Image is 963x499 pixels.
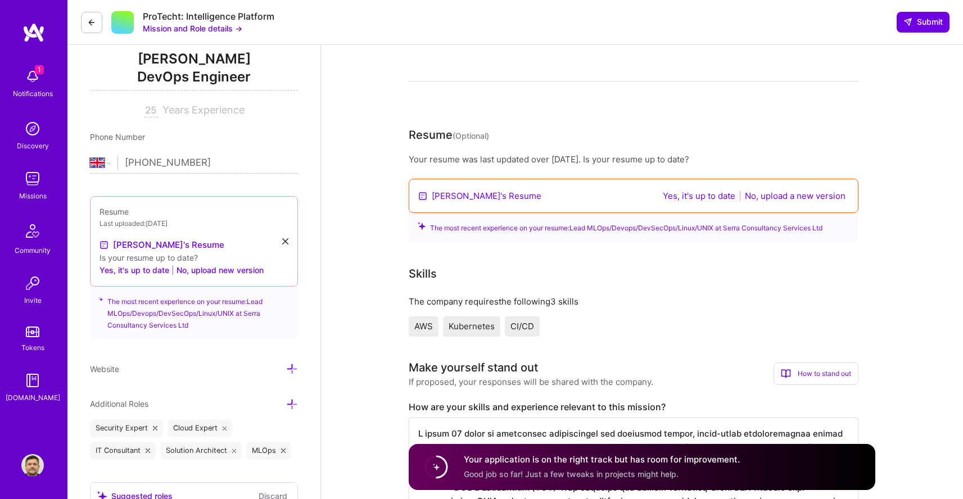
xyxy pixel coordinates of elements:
div: Missions [19,190,47,202]
button: Mission and Role details → [143,22,242,34]
span: Additional Roles [90,399,148,409]
i: icon Close [153,426,157,430]
img: discovery [21,117,44,140]
h4: Your application is on the right track but has room for improvement. [464,454,740,466]
div: Tokens [21,342,44,353]
img: Invite [21,272,44,294]
span: Years Experience [162,104,245,116]
span: (Optional) [453,131,489,140]
i: icon Close [232,448,237,453]
i: icon Close [282,238,288,244]
div: Make yourself stand out [409,359,538,376]
div: Cloud Expert [168,419,233,437]
div: Discovery [17,140,49,152]
i: icon BookOpen [781,369,791,379]
span: Resume [100,207,129,216]
div: Resume [409,126,489,144]
span: AWS [414,321,433,332]
span: Good job so far! Just a few tweaks in projects might help. [464,469,679,479]
img: Resume [100,241,108,249]
div: How to stand out [774,362,858,385]
span: DevOps Engineer [90,67,298,90]
span: | [171,264,174,276]
div: ProTecht: Intelligence Platform [143,11,274,22]
label: How are your skills and experience relevant to this mission? [409,401,858,413]
div: The company requires the following 3 skills [409,296,858,307]
span: Kubernetes [449,321,495,332]
div: Is your resume up to date? [100,252,288,264]
div: Solution Architect [160,442,242,460]
img: Resume [418,192,427,201]
button: Submit [897,12,950,32]
div: Your resume was last updated over [DATE]. Is your resume up to date? [409,153,858,165]
span: CI/CD [510,321,534,332]
i: icon Close [223,426,227,430]
div: If proposed, your responses will be shared with the company. [409,376,653,388]
span: Phone Number [90,132,145,142]
div: IT Consultant [90,442,156,460]
button: No, upload new version [177,264,264,277]
div: Security Expert [90,419,163,437]
div: The most recent experience on your resume: Lead MLOps/Devops/DevSecOps/Linux/UNIX at Serra Consul... [409,208,858,243]
button: Yes, it's up to date [659,189,739,202]
button: Yes, it's up to date [100,264,169,277]
input: +1 (000) 000-0000 [125,147,298,179]
img: User Avatar [21,454,44,477]
div: Last uploaded: [DATE] [100,217,288,229]
i: icon SendLight [903,17,912,26]
img: logo [22,22,45,43]
img: tokens [26,326,39,337]
i: icon SuggestedTeams [418,222,426,230]
i: icon Close [281,448,286,453]
a: [PERSON_NAME]'s Resume [432,190,541,202]
img: bell [21,65,44,88]
div: Skills [409,265,437,282]
img: Community [19,217,46,244]
div: The most recent experience on your resume: Lead MLOps/Devops/DevSecOps/Linux/UNIX at Serra Consul... [90,280,298,340]
i: icon LeftArrowDark [87,18,96,27]
div: Invite [24,294,42,306]
input: XX [144,104,158,117]
span: [PERSON_NAME] [90,51,298,67]
span: | [739,190,742,201]
div: MLOps [246,442,291,460]
span: Website [90,364,119,374]
i: icon Close [146,448,150,453]
img: guide book [21,369,44,392]
a: [PERSON_NAME]'s Resume [100,238,224,252]
div: [DOMAIN_NAME] [6,392,60,403]
div: Community [15,244,51,256]
span: 1 [35,65,44,74]
button: No, upload a new version [742,189,849,202]
a: User Avatar [19,454,47,477]
div: Notifications [13,88,53,99]
span: Submit [903,16,943,28]
i: icon SuggestedTeams [99,296,103,303]
img: teamwork [21,167,44,190]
